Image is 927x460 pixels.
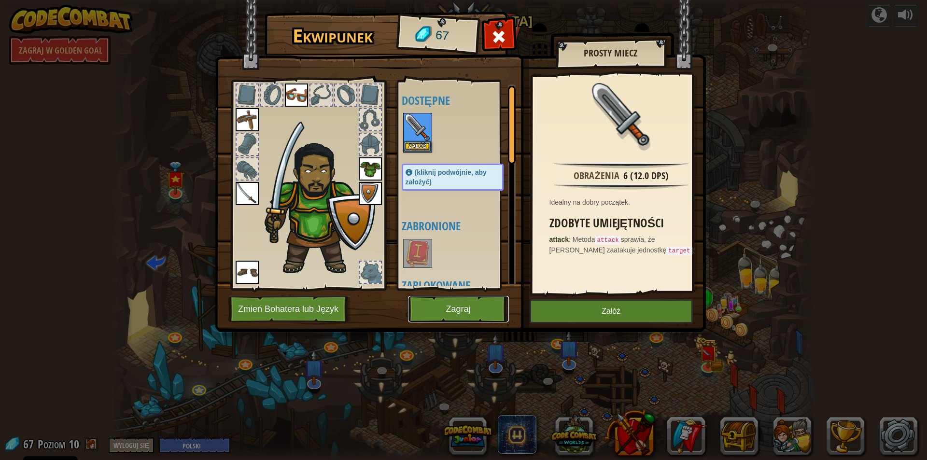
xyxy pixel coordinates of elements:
span: (kliknij podwójnie, aby założyć) [406,168,487,186]
span: 67 [435,27,449,45]
img: portrait.png [285,84,308,107]
button: Zagraj [408,296,509,322]
h3: Zdobyte umiejętności [549,217,698,230]
div: 6 (12.0 DPS) [623,169,669,183]
img: portrait.png [404,240,431,267]
img: hr.png [554,162,688,168]
img: portrait.png [236,108,259,131]
img: portrait.png [359,182,382,205]
code: target [666,247,692,255]
h4: Dostępne [402,94,523,107]
h1: Ekwipunek [271,26,394,46]
h4: Zabronione [402,220,523,232]
span: Metoda sprawia, że [PERSON_NAME] zaatakuje jednostkę . [549,236,694,254]
button: Zmień Bohatera lub Język [228,296,351,322]
div: Idealny na dobry początek. [549,197,698,207]
h2: Prosty Miecz [565,48,656,58]
strong: attack [549,236,569,243]
img: portrait.png [590,83,653,146]
img: male.png [260,136,378,276]
img: portrait.png [359,157,382,181]
img: portrait.png [404,114,431,141]
img: portrait.png [236,182,259,205]
button: Załóż [530,299,693,323]
h4: Zablokowane [402,279,523,292]
img: portrait.png [236,261,259,284]
img: hr.png [554,183,688,190]
code: attack [595,236,620,245]
div: Obrażenia [574,169,619,183]
span: : [569,236,573,243]
button: Załóż [404,141,431,152]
